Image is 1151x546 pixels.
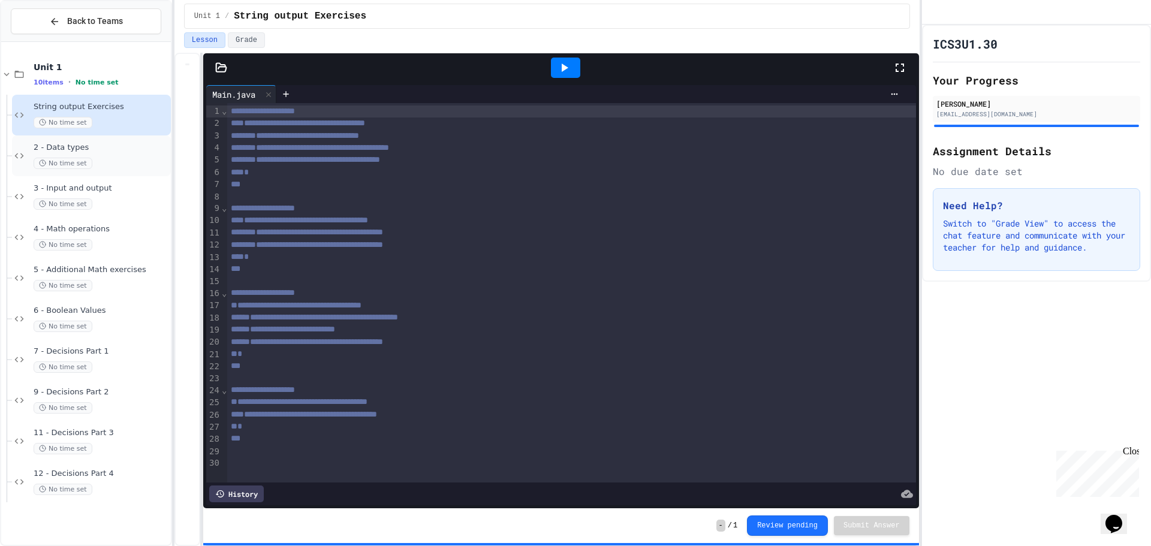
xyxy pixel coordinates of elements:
div: 22 [206,361,221,373]
span: 1 [733,521,737,530]
span: Fold line [221,385,227,395]
span: 9 - Decisions Part 2 [34,387,168,397]
div: 23 [206,373,221,385]
div: 26 [206,409,221,421]
div: 18 [206,312,221,324]
div: 6 [206,167,221,179]
h3: Need Help? [943,198,1130,213]
div: 28 [206,433,221,445]
div: 17 [206,300,221,312]
span: Back to Teams [67,15,123,28]
div: 14 [206,264,221,276]
span: No time set [34,198,92,210]
span: Unit 1 [194,11,220,21]
span: 11 - Decisions Part 3 [34,428,168,438]
div: 5 [206,154,221,166]
div: 25 [206,397,221,409]
span: Fold line [221,203,227,213]
div: 19 [206,324,221,336]
span: No time set [34,443,92,454]
span: Fold line [221,288,227,298]
iframe: chat widget [1101,498,1139,534]
div: 20 [206,336,221,348]
div: 2 [206,117,221,129]
p: Switch to "Grade View" to access the chat feature and communicate with your teacher for help and ... [943,218,1130,254]
span: 7 - Decisions Part 1 [34,346,168,357]
span: 10 items [34,79,64,86]
button: Back to Teams [11,8,161,34]
span: No time set [34,280,92,291]
div: 13 [206,252,221,264]
h2: Assignment Details [933,143,1140,159]
span: No time set [34,361,92,373]
span: 2 - Data types [34,143,168,153]
span: Unit 1 [34,62,168,73]
div: 11 [206,227,221,239]
div: 15 [206,276,221,288]
span: 12 - Decisions Part 4 [34,469,168,479]
span: No time set [34,321,92,332]
div: 27 [206,421,221,433]
span: String output Exercises [34,102,168,112]
div: Main.java [206,85,276,103]
span: • [68,77,71,87]
div: No due date set [933,164,1140,179]
div: 7 [206,179,221,191]
span: String output Exercises [234,9,366,23]
div: 30 [206,457,221,469]
span: - [716,520,725,532]
span: 3 - Input and output [34,183,168,194]
span: No time set [76,79,119,86]
span: / [225,11,229,21]
div: 24 [206,385,221,397]
button: Submit Answer [834,516,909,535]
span: / [728,521,732,530]
div: 21 [206,349,221,361]
span: No time set [34,484,92,495]
div: 9 [206,203,221,215]
span: 4 - Math operations [34,224,168,234]
div: 4 [206,142,221,154]
button: Lesson [184,32,225,48]
span: Fold line [221,106,227,116]
div: Chat with us now!Close [5,5,83,76]
div: 29 [206,446,221,458]
div: 8 [206,191,221,203]
span: No time set [34,158,92,169]
h1: ICS3U1.30 [933,35,998,52]
span: No time set [34,239,92,251]
span: 6 - Boolean Values [34,306,168,316]
button: Grade [228,32,265,48]
div: [EMAIL_ADDRESS][DOMAIN_NAME] [936,110,1137,119]
span: 5 - Additional Math exercises [34,265,168,275]
div: 10 [206,215,221,227]
div: 16 [206,288,221,300]
div: 1 [206,105,221,117]
div: 12 [206,239,221,251]
span: Submit Answer [843,521,900,530]
span: No time set [34,402,92,414]
button: Review pending [747,515,828,536]
div: [PERSON_NAME] [936,98,1137,109]
h2: Your Progress [933,72,1140,89]
div: History [209,485,264,502]
span: No time set [34,117,92,128]
div: 3 [206,130,221,142]
iframe: chat widget [1051,446,1139,497]
div: Main.java [206,88,261,101]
